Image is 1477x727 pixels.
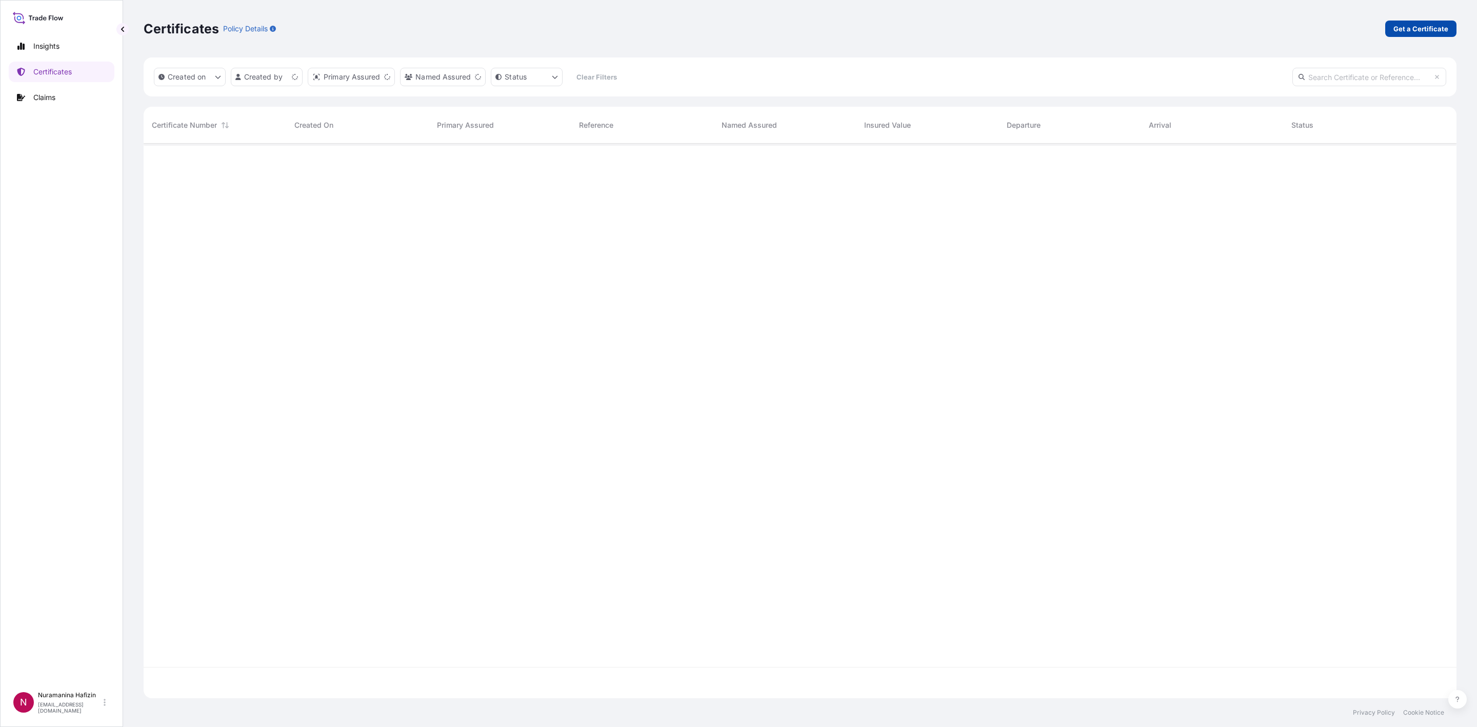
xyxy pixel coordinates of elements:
p: Certificates [33,67,72,77]
span: Named Assured [722,120,777,130]
span: Insured Value [864,120,911,130]
a: Get a Certificate [1385,21,1456,37]
span: Departure [1007,120,1041,130]
a: Privacy Policy [1353,709,1395,717]
span: Arrival [1149,120,1171,130]
button: certificateStatus Filter options [491,68,563,86]
p: Clear Filters [576,72,617,82]
p: Insights [33,41,59,51]
a: Cookie Notice [1403,709,1444,717]
p: Primary Assured [324,72,380,82]
span: Primary Assured [437,120,494,130]
button: createdOn Filter options [154,68,226,86]
span: Created On [294,120,333,130]
span: Certificate Number [152,120,217,130]
button: Sort [219,119,231,131]
p: Policy Details [223,24,268,34]
p: Created by [244,72,283,82]
p: [EMAIL_ADDRESS][DOMAIN_NAME] [38,701,102,714]
p: Certificates [144,21,219,37]
p: Status [505,72,527,82]
button: distributor Filter options [308,68,395,86]
span: N [20,697,27,708]
button: cargoOwner Filter options [400,68,486,86]
p: Claims [33,92,55,103]
a: Certificates [9,62,114,82]
button: createdBy Filter options [231,68,303,86]
p: Named Assured [415,72,471,82]
button: Clear Filters [568,69,625,85]
span: Reference [579,120,613,130]
a: Claims [9,87,114,108]
input: Search Certificate or Reference... [1292,68,1446,86]
p: Created on [168,72,206,82]
a: Insights [9,36,114,56]
span: Status [1291,120,1313,130]
p: Get a Certificate [1393,24,1448,34]
p: Nuramanina Hafizin [38,691,102,699]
